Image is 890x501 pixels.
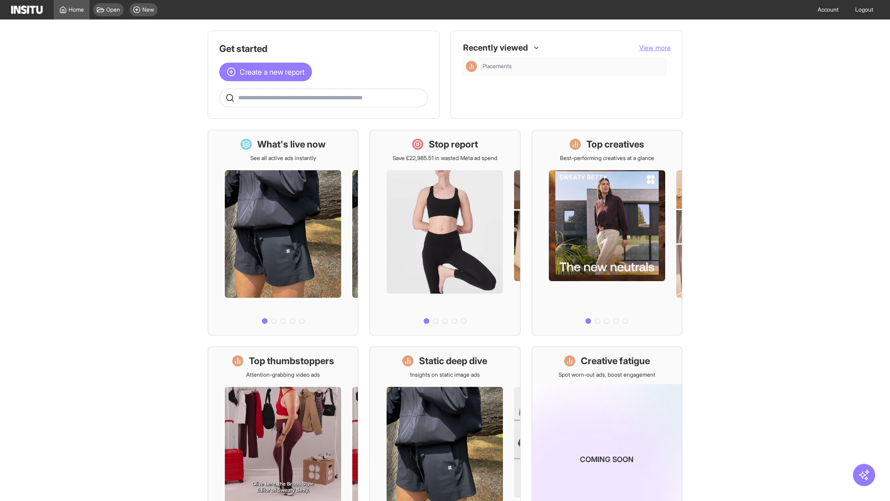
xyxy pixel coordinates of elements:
[483,63,512,70] span: Placements
[560,154,654,162] p: Best-performing creatives at a glance
[639,44,671,51] span: View more
[257,138,326,151] h1: What's live now
[429,138,478,151] h1: Stop report
[410,371,480,379] p: Insights on static image ads
[483,63,663,70] span: Placements
[219,63,312,81] button: Create a new report
[369,130,520,335] a: Stop reportSave £22,985.51 in wasted Meta ad spend
[393,154,497,162] p: Save £22,985.51 in wasted Meta ad spend
[208,130,358,335] a: What's live nowSee all active ads instantly
[246,371,320,379] p: Attention-grabbing video ads
[249,354,334,367] h1: Top thumbstoppers
[419,354,487,367] h1: Static deep dive
[532,130,682,335] a: Top creativesBest-performing creatives at a glance
[69,6,84,13] span: Home
[466,61,477,72] div: Insights
[586,138,644,151] h1: Top creatives
[142,6,154,13] span: New
[219,42,428,55] h1: Get started
[250,154,316,162] p: See all active ads instantly
[240,66,305,77] span: Create a new report
[11,6,43,14] img: Logo
[639,43,671,52] button: View more
[106,6,120,13] span: Open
